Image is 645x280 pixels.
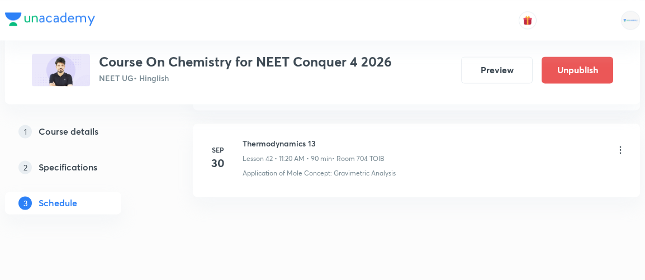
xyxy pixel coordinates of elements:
img: Company Logo [5,12,95,26]
h5: Specifications [39,160,97,174]
img: Rahul Mishra [621,11,640,30]
a: Company Logo [5,12,95,29]
img: avatar [523,15,533,25]
a: 2Specifications [5,156,157,178]
h5: Course details [39,125,98,138]
p: 2 [18,160,32,174]
button: Preview [461,56,533,83]
h6: Sep [207,145,229,155]
button: avatar [519,11,537,29]
p: Application of Mole Concept: Gravimetric Analysis [243,168,396,178]
p: Lesson 42 • 11:20 AM • 90 min [243,154,332,164]
p: NEET UG • Hinglish [99,72,392,84]
h4: 30 [207,155,229,172]
p: 3 [18,196,32,210]
img: FBE6575D-6D43-41B2-BF42-B69A0E93BD5D_plus.png [32,54,90,86]
h3: Course On Chemistry for NEET Conquer 4 2026 [99,54,392,70]
a: 1Course details [5,120,157,143]
h5: Schedule [39,196,77,210]
p: 1 [18,125,32,138]
button: Unpublish [542,56,613,83]
h6: Thermodynamics 13 [243,137,385,149]
p: • Room 704 TOIB [332,154,385,164]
